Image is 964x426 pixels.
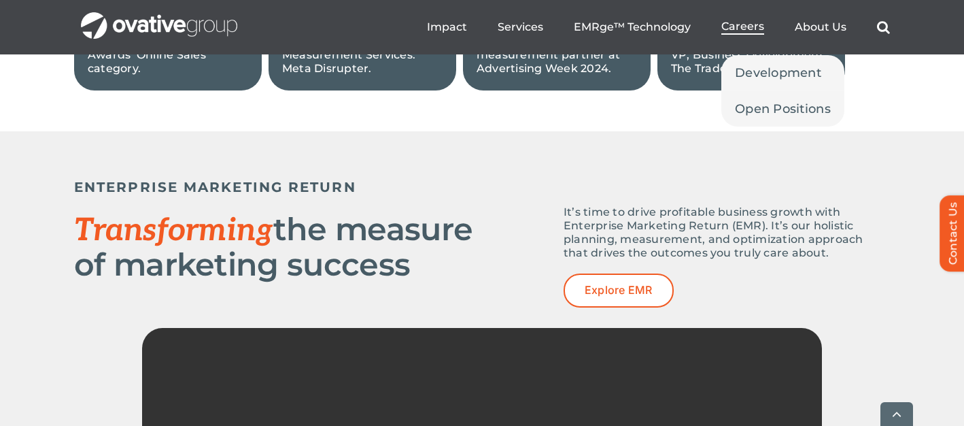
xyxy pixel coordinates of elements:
span: Open Positions [735,99,831,118]
a: About Us [795,20,846,34]
a: OG_Full_horizontal_WHT [81,11,237,24]
p: It’s time to drive profitable business growth with Enterprise Marketing Return (EMR). It’s our ho... [564,206,890,260]
span: Development [735,63,821,82]
a: EMRge™ Technology [574,20,691,34]
span: Transforming [74,212,273,250]
nav: Menu [427,5,890,49]
span: Explore EMR [585,284,653,297]
a: Open Positions [721,91,844,127]
a: Services [498,20,543,34]
h2: the measure of marketing success [74,212,482,282]
a: Explore EMR [564,274,674,307]
a: Development [721,55,844,91]
a: Search [877,20,890,34]
h5: ENTERPRISE MARKETING RETURN [74,179,890,195]
span: Careers [721,20,764,33]
a: Careers [721,20,764,35]
a: Impact [427,20,467,34]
